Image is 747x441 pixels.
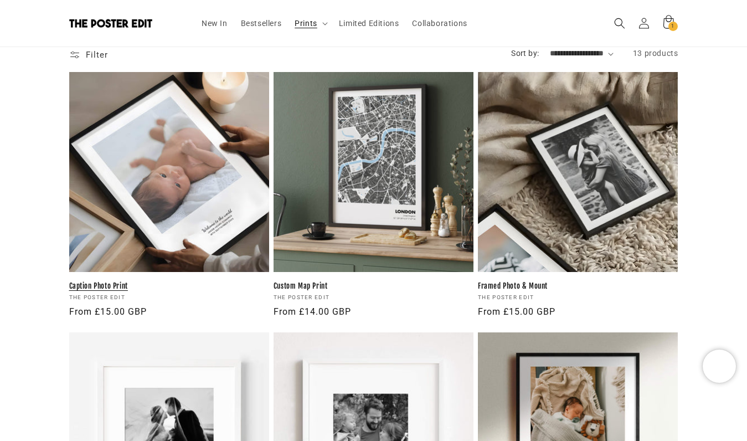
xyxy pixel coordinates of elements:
[69,281,269,291] a: Caption Photo Print
[86,50,108,60] span: Filter
[202,18,228,28] span: New In
[69,47,108,63] summary: Filter
[511,49,539,58] label: Sort by:
[633,49,678,58] span: 13 products
[288,12,332,35] summary: Prints
[234,12,289,35] a: Bestsellers
[339,18,399,28] span: Limited Editions
[195,12,234,35] a: New In
[671,22,674,31] span: 1
[274,281,473,291] a: Custom Map Print
[65,15,184,32] a: The Poster Edit
[412,18,467,28] span: Collaborations
[241,18,282,28] span: Bestsellers
[332,12,406,35] a: Limited Editions
[69,19,152,28] img: The Poster Edit
[478,281,678,291] a: Framed Photo & Mount
[703,350,736,383] iframe: Chatra live chat
[607,11,632,35] summary: Search
[405,12,473,35] a: Collaborations
[295,18,317,28] span: Prints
